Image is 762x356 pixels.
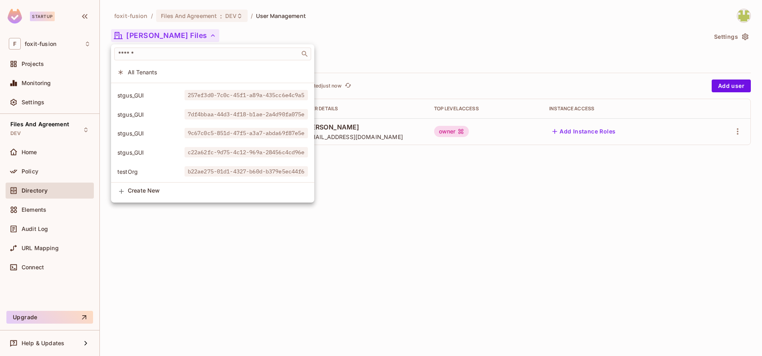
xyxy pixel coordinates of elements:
div: Show only users with a role in this tenant: testOrg [111,163,314,180]
span: testOrg [117,168,185,175]
span: 257ef3d0-7c0c-45f1-a89a-435cc6e4c9a5 [185,90,308,100]
div: Show only users with a role in this tenant: stgus_GUI [111,87,314,104]
span: All Tenants [128,68,308,76]
span: b22ae275-01d1-4327-b60d-b379e5ec44f6 [185,166,308,177]
span: c22a62fc-9d75-4c12-969a-28456c4cd96e [185,147,308,157]
span: stgus_GUI [117,111,185,118]
span: 9c67c0c5-851d-47f5-a3a7-abda69f87e5e [185,128,308,138]
span: stgus_GUI [117,129,185,137]
div: Show only users with a role in this tenant: stgus_GUI [111,144,314,161]
div: Show only users with a role in this tenant: stgus_GUI [111,125,314,142]
span: stgus_GUI [117,91,185,99]
span: Create New [128,187,308,194]
span: stgus_GUI [117,149,185,156]
span: 7df4bbaa-44d3-4f18-b1ae-2a4d90fa075e [185,109,308,119]
div: Show only users with a role in this tenant: stgus_GUI [111,106,314,123]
